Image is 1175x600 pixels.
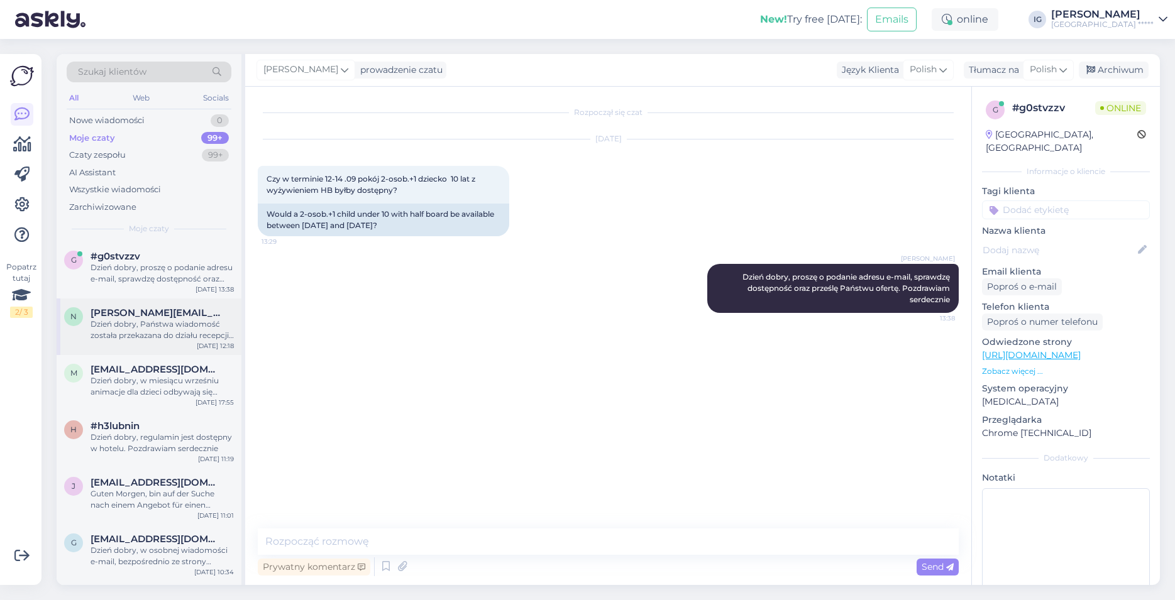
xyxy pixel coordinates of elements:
[130,90,152,106] div: Web
[71,255,77,265] span: g
[964,63,1019,77] div: Tłumacz na
[982,471,1150,484] p: Notatki
[91,477,221,488] span: jennyburkert@yahoo.de
[982,395,1150,408] p: [MEDICAL_DATA]
[993,105,998,114] span: g
[982,265,1150,278] p: Email klienta
[91,545,234,567] div: Dzień dobry, w osobnej wiadomości e-mail, bezpośrednio ze strony [GEOGRAPHIC_DATA]***** wysłałam ...
[69,132,115,145] div: Moje czaty
[258,204,509,236] div: Would a 2-osob.+1 child under 10 with half board be available between [DATE] and [DATE]?
[263,63,338,77] span: [PERSON_NAME]
[10,307,33,318] div: 2 / 3
[867,8,917,31] button: Emails
[1051,9,1154,19] div: [PERSON_NAME]
[742,272,952,304] span: Dzień dobry, proszę o podanie adresu e-mail, sprawdzę dostępność oraz prześlę Państwu ofertę. Poz...
[69,114,145,127] div: Nowe wiadomości
[355,63,443,77] div: prowadzenie czatu
[129,223,169,234] span: Moje czaty
[10,64,34,88] img: Askly Logo
[1079,62,1149,79] div: Archiwum
[982,427,1150,440] p: Chrome [TECHNICAL_ID]
[986,128,1137,155] div: [GEOGRAPHIC_DATA], [GEOGRAPHIC_DATA]
[197,341,234,351] div: [DATE] 12:18
[1030,63,1057,77] span: Polish
[1029,11,1046,28] div: IG
[258,559,370,575] div: Prywatny komentarz
[71,538,77,547] span: g
[982,224,1150,237] p: Nazwa klienta
[982,300,1150,314] p: Telefon klienta
[922,561,954,572] span: Send
[982,366,1150,377] p: Zobacz więcej ...
[91,533,221,545] span: goskap2@wp.pl
[1051,9,1167,30] a: [PERSON_NAME][GEOGRAPHIC_DATA] *****
[982,200,1150,219] input: Dodać etykietę
[194,567,234,577] div: [DATE] 10:34
[267,174,477,195] span: Czy w terminie 12-14 .09 pokój 2-osob.+1 dziecko 10 lat z wyżywieniem HB byłby dostępny?
[91,432,234,454] div: Dzień dobry, regulamin jest dostępny w hotelu. Pozdrawiam serdecznie
[196,285,234,294] div: [DATE] 13:38
[982,185,1150,198] p: Tagi klienta
[91,262,234,285] div: Dzień dobry, proszę o podanie adresu e-mail, sprawdzę dostępność oraz prześlę Państwu ofertę. Poz...
[262,237,309,246] span: 13:29
[982,166,1150,177] div: Informacje o kliencie
[760,12,862,27] div: Try free [DATE]:
[1095,101,1146,115] span: Online
[211,114,229,127] div: 0
[910,63,937,77] span: Polish
[901,254,955,263] span: [PERSON_NAME]
[983,243,1135,257] input: Dodaj nazwę
[908,314,955,323] span: 13:38
[78,65,146,79] span: Szukaj klientów
[837,63,899,77] div: Język Klienta
[258,107,959,118] div: Rozpoczął się czat
[982,452,1150,464] div: Dodatkowy
[201,90,231,106] div: Socials
[760,13,787,25] b: New!
[982,349,1081,361] a: [URL][DOMAIN_NAME]
[982,335,1150,349] p: Odwiedzone strony
[258,133,959,145] div: [DATE]
[91,307,221,319] span: n.ogorkiewicz@gmail.com
[91,364,221,375] span: malgorzatka6@wp.pl
[198,454,234,464] div: [DATE] 11:19
[1012,101,1095,116] div: # g0stvzzv
[10,261,33,318] div: Popatrz tutaj
[91,488,234,511] div: Guten Morgen, bin auf der Suche nach einem Angebot für einen Aufenthalt bei Ihnen? 2Erwachsende m...
[982,413,1150,427] p: Przeglądarka
[201,132,229,145] div: 99+
[69,183,161,196] div: Wszystkie wiadomości
[196,398,234,407] div: [DATE] 17:55
[69,166,116,179] div: AI Assistant
[91,420,140,432] span: #h3lubnin
[70,425,77,434] span: h
[91,375,234,398] div: Dzień dobry, w miesiącu wrześniu animacje dla dzieci odbywają się jedynie w weekendy. Plan powini...
[91,319,234,341] div: Dzień dobry, Państwa wiadomość została przekazana do działu recepcji. proszę oczekiwać kontaktu z...
[70,312,77,321] span: n
[70,368,77,378] span: m
[982,278,1062,295] div: Poproś o e-mail
[202,149,229,161] div: 99+
[69,201,136,214] div: Zarchiwizowane
[982,314,1103,330] div: Poproś o numer telefonu
[69,149,126,161] div: Czaty zespołu
[982,382,1150,395] p: System operacyjny
[72,481,75,491] span: j
[197,511,234,520] div: [DATE] 11:01
[932,8,998,31] div: online
[91,251,140,262] span: #g0stvzzv
[67,90,81,106] div: All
